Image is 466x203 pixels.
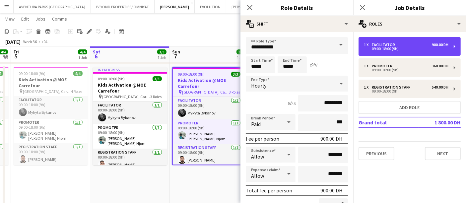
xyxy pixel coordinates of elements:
button: Add role [359,101,461,114]
button: Previous [359,147,394,160]
span: Week 36 [22,39,38,44]
div: 1 Job [237,55,245,60]
div: Roles [353,16,466,32]
div: Facilitator [372,42,398,47]
div: 1 x [364,85,372,90]
span: 4/4 [73,71,83,76]
div: 1 Job [158,55,166,60]
td: 1 800.00 DH [419,117,461,128]
a: Comms [49,15,70,23]
span: 3/3 [236,49,246,54]
app-card-role: Promoter1/109:00-18:00 (9h)[PERSON_NAME] [PERSON_NAME] Njom [173,119,246,144]
h3: Role Details [240,3,353,12]
a: Jobs [33,15,48,23]
app-job-card: 09:00-18:00 (9h)4/4Kids Activation @MOE Carrefour [GEOGRAPHIC_DATA], Carrefour4 RolesFacilitator1... [14,67,88,165]
span: 3 Roles [229,90,240,95]
div: 900.00 DH [432,42,448,47]
span: Allow [251,172,264,179]
app-card-role: Registration Staff1/109:00-18:00 (9h)[PERSON_NAME] [14,143,88,166]
div: 9h x [288,100,296,106]
span: 3 Roles [151,94,162,99]
button: [PERSON_NAME] [155,0,195,13]
h3: Kids Activation @MOE Carrefour [14,77,88,89]
app-card-role: Facilitator1/109:00-18:00 (9h)Mykyta Bykanov [173,97,246,119]
app-job-card: In progress09:00-18:00 (9h)3/3Kids Activation @MOE Carrefour [GEOGRAPHIC_DATA], Carrefour3 RolesF... [93,67,167,165]
span: 09:00-18:00 (9h) [19,71,46,76]
div: 09:00-18:00 (9h) [364,90,448,93]
app-card-role: Registration Staff1/109:00-18:00 (9h)[PERSON_NAME] [173,144,246,167]
span: Hourly [251,82,266,89]
div: [DATE] [5,38,21,45]
h3: Kids Activation @MOE Carrefour [93,82,167,94]
app-card-role: Facilitator1/109:00-18:00 (9h)Mykyta Bykanov [93,101,167,124]
a: View [3,15,17,23]
div: Promoter [372,64,395,68]
span: 09:00-18:00 (9h) [98,76,125,81]
div: Fee per person [246,135,279,142]
app-card-role: Registration Staff1/109:00-18:00 (9h)[PERSON_NAME] [93,149,167,171]
button: [PERSON_NAME] [226,0,265,13]
span: [GEOGRAPHIC_DATA], Carrefour [102,94,151,99]
div: 1 x [364,64,372,68]
span: 3/3 [157,49,166,54]
div: 900.00 DH [320,187,343,194]
div: 1 x [364,42,372,47]
app-card-role: Promoter1/109:00-18:00 (9h)[PERSON_NAME] [PERSON_NAME] Njom [14,119,88,143]
button: BEYOND PROPERTIES/ OMNIYAT [91,0,155,13]
app-card-role: Facilitator1/109:00-18:00 (9h)Mykyta Bykanov [14,96,88,119]
button: AVENTURA PARKS [GEOGRAPHIC_DATA] [14,0,91,13]
div: In progress [93,67,167,72]
div: 360.00 DH [432,64,448,68]
span: 4/4 [78,49,87,54]
span: 09:00-18:00 (9h) [178,72,205,77]
span: Allow [251,153,264,160]
span: Edit [21,16,29,22]
button: EVOLUTION [195,0,226,13]
span: Jobs [35,16,45,22]
span: [GEOGRAPHIC_DATA], Carrefour [23,89,71,94]
app-card-role: Promoter1/109:00-18:00 (9h)[PERSON_NAME] [PERSON_NAME] Njom [93,124,167,149]
div: +04 [41,39,47,44]
span: [GEOGRAPHIC_DATA], Carrefour [182,90,229,95]
h3: Job Details [353,3,466,12]
div: 09:00-18:00 (9h) [364,68,448,72]
div: 900.00 DH [320,135,343,142]
div: Shift [240,16,353,32]
span: View [5,16,15,22]
a: Edit [19,15,32,23]
span: 6 [92,52,100,60]
span: Sat [93,49,100,55]
h3: Kids Activation @MOE Carrefour [173,77,246,89]
div: (9h) [309,62,317,68]
span: 3/3 [231,72,240,77]
span: 3/3 [153,76,162,81]
span: Sun [172,49,180,55]
div: Registration Staff [372,85,413,90]
div: 540.00 DH [432,85,448,90]
td: Grand total [359,117,419,128]
div: Total fee per person [246,187,292,194]
span: 4 Roles [71,89,83,94]
span: Paid [251,121,261,127]
span: 7 [171,52,180,60]
button: Next [425,147,461,160]
div: 1 Job [78,55,87,60]
span: Comms [52,16,67,22]
span: 5 [13,52,19,60]
div: 09:00-18:00 (9h) [364,47,448,50]
app-job-card: 09:00-18:00 (9h)3/3Kids Activation @MOE Carrefour [GEOGRAPHIC_DATA], Carrefour3 RolesFacilitator1... [172,67,246,165]
span: Fri [14,49,19,55]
